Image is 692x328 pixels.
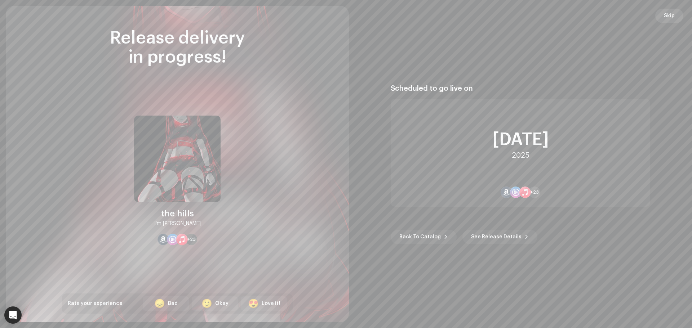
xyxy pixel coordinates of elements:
[512,151,529,160] div: 2025
[68,301,123,306] span: Rate your experience
[4,306,22,324] div: Open Intercom Messenger
[154,219,201,228] div: I'm [PERSON_NAME]
[492,131,549,148] div: [DATE]
[399,230,441,244] span: Back To Catalog
[262,300,280,307] div: Love it!
[215,300,229,307] div: Okay
[471,230,522,244] span: See Release Details
[161,208,194,219] div: the hills
[248,299,259,308] div: 😍
[168,300,178,307] div: Bad
[154,299,165,308] div: 😞
[187,237,196,242] span: +23
[62,29,293,67] div: Release delivery in progress!
[530,189,539,195] span: +23
[391,230,457,244] button: Back To Catalog
[462,230,537,244] button: See Release Details
[391,84,650,93] div: Scheduled to go live on
[664,9,675,23] span: Skip
[201,299,212,308] div: 🙂
[134,116,221,202] img: 43c9ffb9-763c-447b-b641-d8cb8079913b
[655,9,683,23] button: Skip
